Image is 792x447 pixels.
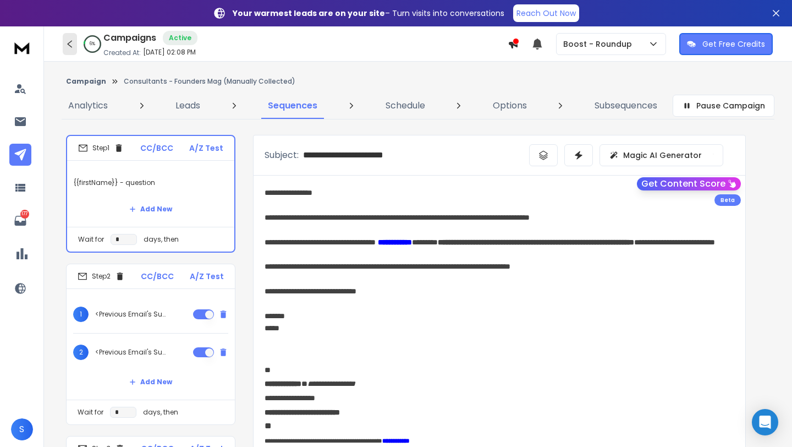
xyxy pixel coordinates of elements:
p: days, then [143,408,178,417]
p: Subsequences [595,99,657,112]
button: Campaign [66,77,106,86]
span: 2 [73,345,89,360]
button: S [11,418,33,440]
button: Get Content Score [637,177,741,190]
p: 6 % [90,41,95,47]
p: Analytics [68,99,108,112]
p: Boost - Roundup [563,39,636,50]
p: A/Z Test [189,143,223,154]
p: CC/BCC [140,143,173,154]
div: Step 1 [78,143,124,153]
h1: Campaigns [103,31,156,45]
p: Created At: [103,48,141,57]
p: CC/BCC [141,271,174,282]
button: Add New [120,198,181,220]
p: <Previous Email's Subject> [95,348,166,357]
a: Leads [169,92,207,119]
a: Options [486,92,533,119]
p: Consultants - Founders Mag (Manually Collected) [124,77,295,86]
strong: Your warmest leads are on your site [233,8,385,19]
p: {{firstName}} - question [74,167,228,198]
p: Sequences [268,99,317,112]
div: Step 2 [78,271,125,281]
p: days, then [144,235,179,244]
button: Magic AI Generator [599,144,723,166]
a: Sequences [261,92,324,119]
p: Magic AI Generator [623,150,702,161]
div: Beta [714,194,741,206]
p: Wait for [78,408,103,417]
p: – Turn visits into conversations [233,8,504,19]
a: 177 [9,210,31,232]
a: Schedule [379,92,432,119]
button: Pause Campaign [673,95,774,117]
p: Reach Out Now [516,8,576,19]
p: Wait for [78,235,104,244]
p: Leads [175,99,200,112]
li: Step1CC/BCCA/Z Test{{firstName}} - questionAdd NewWait fordays, then [66,135,235,253]
div: Open Intercom Messenger [752,409,778,435]
button: Get Free Credits [679,33,773,55]
p: Subject: [265,149,299,162]
a: Subsequences [588,92,664,119]
p: A/Z Test [190,271,224,282]
p: <Previous Email's Subject> [95,310,166,319]
li: Step2CC/BCCA/Z Test1<Previous Email's Subject>2<Previous Email's Subject>Add NewWait fordays, then [66,264,235,425]
div: Active [163,31,197,45]
button: Add New [120,371,181,393]
img: logo [11,37,33,58]
span: 1 [73,307,89,322]
p: Schedule [386,99,425,112]
p: Options [493,99,527,112]
a: Reach Out Now [513,4,579,22]
p: 177 [20,210,29,219]
p: Get Free Credits [702,39,765,50]
a: Analytics [62,92,114,119]
p: [DATE] 02:08 PM [143,48,196,57]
